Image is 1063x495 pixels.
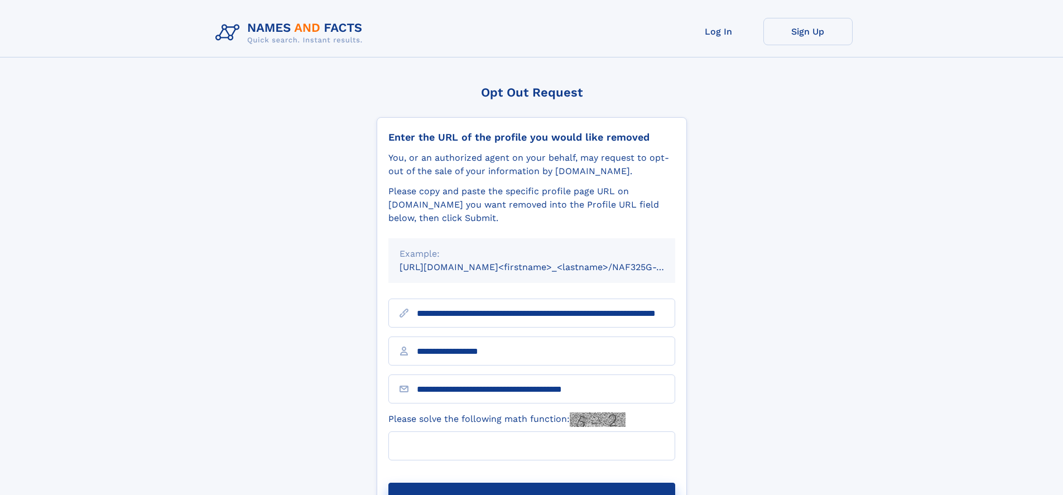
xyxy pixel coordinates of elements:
a: Log In [674,18,763,45]
img: Logo Names and Facts [211,18,372,48]
div: Please copy and paste the specific profile page URL on [DOMAIN_NAME] you want removed into the Pr... [388,185,675,225]
small: [URL][DOMAIN_NAME]<firstname>_<lastname>/NAF325G-xxxxxxxx [400,262,696,272]
div: Enter the URL of the profile you would like removed [388,131,675,143]
div: Example: [400,247,664,261]
label: Please solve the following math function: [388,412,626,427]
div: Opt Out Request [377,85,687,99]
a: Sign Up [763,18,853,45]
div: You, or an authorized agent on your behalf, may request to opt-out of the sale of your informatio... [388,151,675,178]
